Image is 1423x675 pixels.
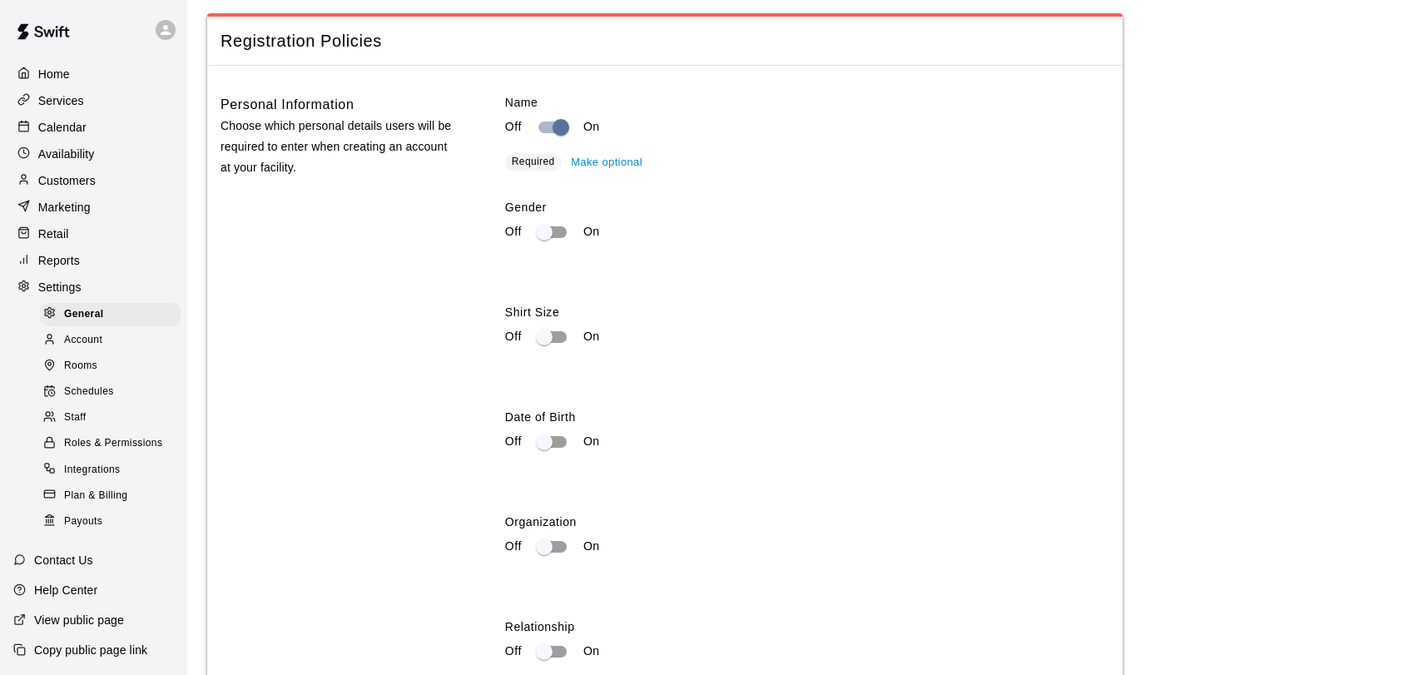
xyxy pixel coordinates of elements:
[505,118,522,136] p: Off
[38,252,80,269] p: Reports
[40,483,187,509] a: Plan & Billing
[64,384,114,400] span: Schedules
[40,301,187,327] a: General
[13,168,174,193] a: Customers
[40,457,187,483] a: Integrations
[13,141,174,166] a: Availability
[40,329,181,352] div: Account
[38,226,69,242] p: Retail
[13,221,174,246] a: Retail
[567,150,647,176] button: Make optional
[505,618,1109,635] label: Relationship
[40,431,187,457] a: Roles & Permissions
[40,303,181,326] div: General
[40,459,181,482] div: Integrations
[40,510,181,534] div: Payouts
[64,435,162,452] span: Roles & Permissions
[505,409,1109,425] label: Date of Birth
[40,355,181,378] div: Rooms
[64,358,97,375] span: Rooms
[40,406,181,429] div: Staff
[512,156,555,167] span: Required
[40,509,187,534] a: Payouts
[583,433,600,450] p: On
[583,328,600,345] p: On
[505,94,1109,111] label: Name
[13,195,174,220] a: Marketing
[583,643,600,660] p: On
[40,432,181,455] div: Roles & Permissions
[505,328,522,345] p: Off
[13,248,174,273] a: Reports
[13,275,174,300] a: Settings
[505,643,522,660] p: Off
[38,119,87,136] p: Calendar
[38,92,84,109] p: Services
[38,66,70,82] p: Home
[64,488,127,504] span: Plan & Billing
[34,552,93,568] p: Contact Us
[13,62,174,87] a: Home
[13,88,174,113] a: Services
[40,380,181,404] div: Schedules
[13,115,174,140] a: Calendar
[583,223,600,241] p: On
[221,94,354,116] h6: Personal Information
[34,582,97,598] p: Help Center
[34,642,147,658] p: Copy public page link
[505,514,1109,530] label: Organization
[38,279,82,295] p: Settings
[64,409,86,426] span: Staff
[40,327,187,353] a: Account
[505,199,1109,216] label: Gender
[38,146,95,162] p: Availability
[38,172,96,189] p: Customers
[221,116,452,179] p: Choose which personal details users will be required to enter when creating an account at your fa...
[583,538,600,555] p: On
[40,354,187,380] a: Rooms
[64,462,121,479] span: Integrations
[40,405,187,431] a: Staff
[34,612,124,628] p: View public page
[40,380,187,405] a: Schedules
[505,304,1109,320] label: Shirt Size
[505,223,522,241] p: Off
[505,433,522,450] p: Off
[38,199,91,216] p: Marketing
[221,30,1109,52] span: Registration Policies
[64,306,104,323] span: General
[505,538,522,555] p: Off
[64,514,102,530] span: Payouts
[40,484,181,508] div: Plan & Billing
[64,332,102,349] span: Account
[583,118,600,136] p: On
